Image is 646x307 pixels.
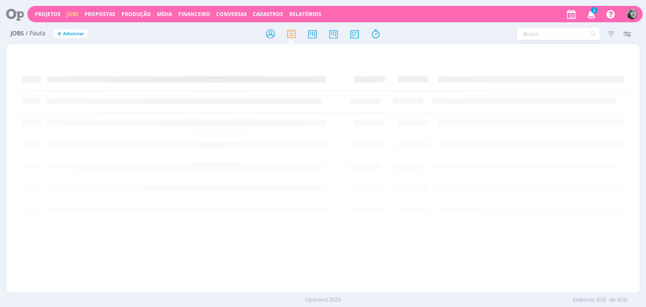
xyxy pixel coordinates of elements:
button: Mídia [154,11,175,18]
input: Busca [516,27,600,40]
a: Conversas [216,11,247,18]
span: de [609,296,616,304]
button: Jobs [64,11,81,18]
span: Adicionar [63,31,84,37]
button: Propostas [82,11,118,18]
button: Conversas [214,11,249,18]
span: Jobs [11,30,24,37]
a: Mídia [157,11,172,18]
span: / Pauta [26,30,45,37]
a: Jobs [66,11,79,18]
a: Relatórios [289,11,321,18]
button: Projetos [32,11,63,18]
button: Cadastros [250,11,286,18]
a: Projetos [35,11,61,18]
a: Propostas [85,11,115,18]
button: J [626,7,638,21]
a: Produção [122,11,151,18]
button: Relatórios [287,11,324,18]
span: Exibindo [573,296,595,304]
span: Cadastros [253,11,283,18]
span: Financeiro [178,11,210,18]
span: + [57,29,61,38]
button: 2 [582,7,599,22]
span: 2 [591,7,598,13]
button: +Adicionar [54,29,87,38]
button: Financeiro [176,11,213,18]
img: J [627,9,637,19]
button: Produção [119,11,154,18]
